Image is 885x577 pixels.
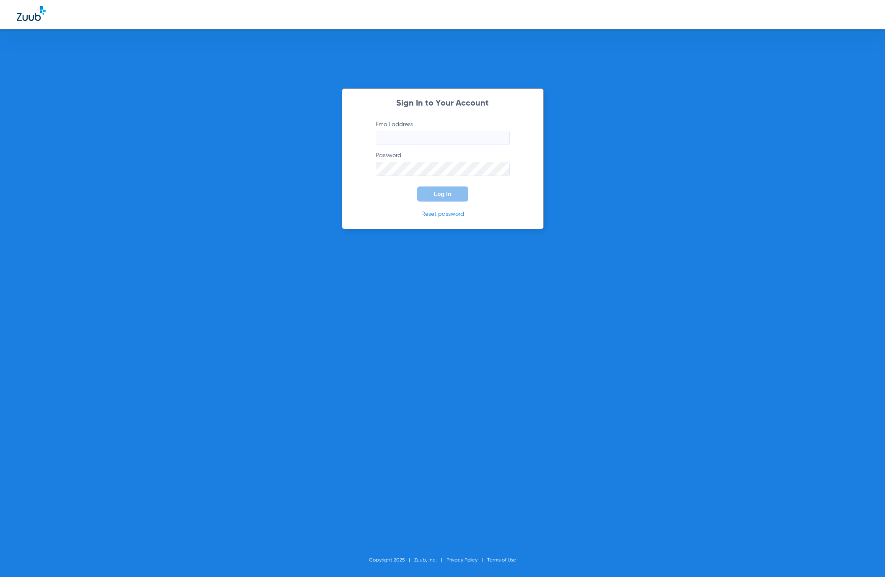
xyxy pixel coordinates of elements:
label: Password [376,151,510,176]
label: Email address [376,120,510,145]
input: Password [376,162,510,176]
input: Email address [376,131,510,145]
h2: Sign In to Your Account [363,99,522,108]
a: Privacy Policy [446,558,477,563]
button: Log In [417,186,468,202]
li: Copyright 2025 [369,556,414,564]
img: Zuub Logo [17,6,46,21]
span: Log In [434,191,452,197]
a: Terms of Use [487,558,516,563]
li: Zuub, Inc. [414,556,446,564]
a: Reset password [421,211,464,217]
iframe: Chat Widget [843,537,885,577]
